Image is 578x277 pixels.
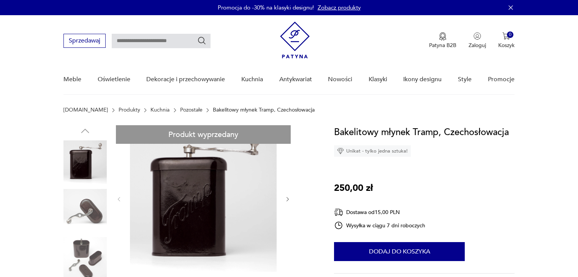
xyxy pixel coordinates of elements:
[334,145,411,157] div: Unikat - tylko jedna sztuka!
[369,65,387,94] a: Klasyki
[63,140,107,184] img: Zdjęcie produktu Bakelitowy młynek Tramp, Czechosłowacja
[498,32,515,49] button: 0Koszyk
[403,65,442,94] a: Ikony designu
[63,107,108,113] a: [DOMAIN_NAME]
[63,65,81,94] a: Meble
[116,125,291,144] div: Produkt wyprzedany
[469,42,486,49] p: Zaloguj
[146,65,225,94] a: Dekoracje i przechowywanie
[197,36,206,45] button: Szukaj
[130,125,277,272] img: Zdjęcie produktu Bakelitowy młynek Tramp, Czechosłowacja
[63,39,106,44] a: Sprzedawaj
[334,208,343,217] img: Ikona dostawy
[439,32,447,41] img: Ikona medalu
[473,32,481,40] img: Ikonka użytkownika
[63,34,106,48] button: Sprzedawaj
[213,107,315,113] p: Bakelitowy młynek Tramp, Czechosłowacja
[488,65,515,94] a: Promocje
[328,65,352,94] a: Nowości
[429,32,456,49] button: Patyna B2B
[63,189,107,232] img: Zdjęcie produktu Bakelitowy młynek Tramp, Czechosłowacja
[334,125,509,140] h1: Bakelitowy młynek Tramp, Czechosłowacja
[502,32,510,40] img: Ikona koszyka
[119,107,140,113] a: Produkty
[241,65,263,94] a: Kuchnia
[318,4,361,11] a: Zobacz produkty
[469,32,486,49] button: Zaloguj
[334,208,425,217] div: Dostawa od 15,00 PLN
[150,107,169,113] a: Kuchnia
[334,221,425,230] div: Wysyłka w ciągu 7 dni roboczych
[180,107,203,113] a: Pozostałe
[98,65,130,94] a: Oświetlenie
[218,4,314,11] p: Promocja do -30% na klasyki designu!
[429,42,456,49] p: Patyna B2B
[334,181,373,195] p: 250,00 zł
[337,148,344,154] img: Ikona diamentu
[429,32,456,49] a: Ikona medaluPatyna B2B
[507,31,513,38] div: 0
[498,42,515,49] p: Koszyk
[280,22,310,58] img: Patyna - sklep z meblami i dekoracjami vintage
[334,242,465,261] button: Dodaj do koszyka
[279,65,312,94] a: Antykwariat
[458,65,472,94] a: Style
